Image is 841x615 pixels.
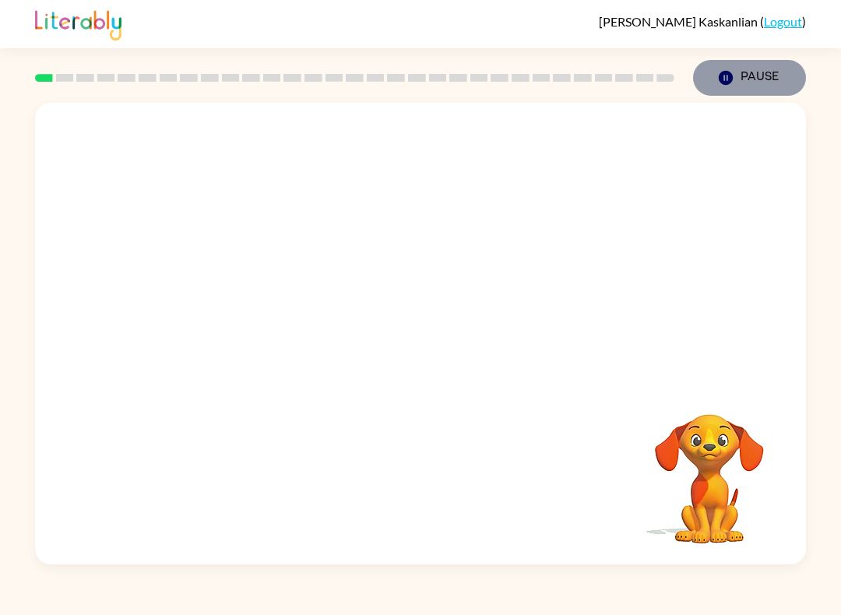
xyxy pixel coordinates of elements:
video: Your browser must support playing .mp4 files to use Literably. Please try using another browser. [632,390,787,546]
span: [PERSON_NAME] Kaskanlian [599,14,760,29]
button: Pause [693,60,806,96]
a: Logout [764,14,802,29]
img: Literably [35,6,121,40]
div: ( ) [599,14,806,29]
